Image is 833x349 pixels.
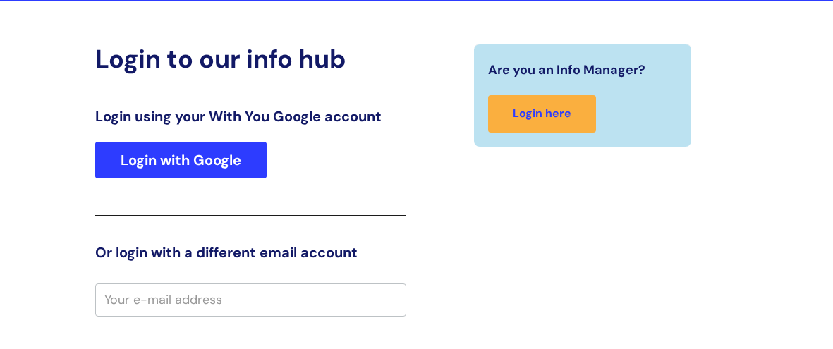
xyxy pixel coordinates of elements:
h3: Or login with a different email account [95,244,406,261]
a: Login with Google [95,142,267,178]
h2: Login to our info hub [95,44,406,74]
span: Are you an Info Manager? [488,59,645,81]
h3: Login using your With You Google account [95,108,406,125]
input: Your e-mail address [95,283,406,316]
a: Login here [488,95,596,133]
